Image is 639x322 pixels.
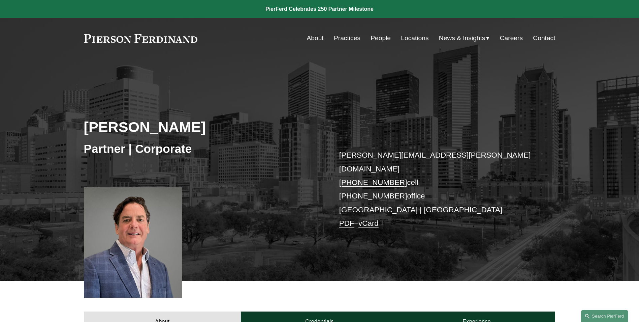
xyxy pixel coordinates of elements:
[339,178,407,187] a: [PHONE_NUMBER]
[84,118,320,136] h2: [PERSON_NAME]
[339,151,531,173] a: [PERSON_NAME][EMAIL_ADDRESS][PERSON_NAME][DOMAIN_NAME]
[581,310,628,322] a: Search this site
[334,32,360,45] a: Practices
[500,32,523,45] a: Careers
[84,141,320,156] h3: Partner | Corporate
[439,32,485,44] span: News & Insights
[439,32,490,45] a: folder dropdown
[339,149,536,230] p: cell office [GEOGRAPHIC_DATA] | [GEOGRAPHIC_DATA] –
[533,32,555,45] a: Contact
[339,192,407,200] a: [PHONE_NUMBER]
[307,32,324,45] a: About
[339,219,354,227] a: PDF
[358,219,379,227] a: vCard
[371,32,391,45] a: People
[401,32,428,45] a: Locations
